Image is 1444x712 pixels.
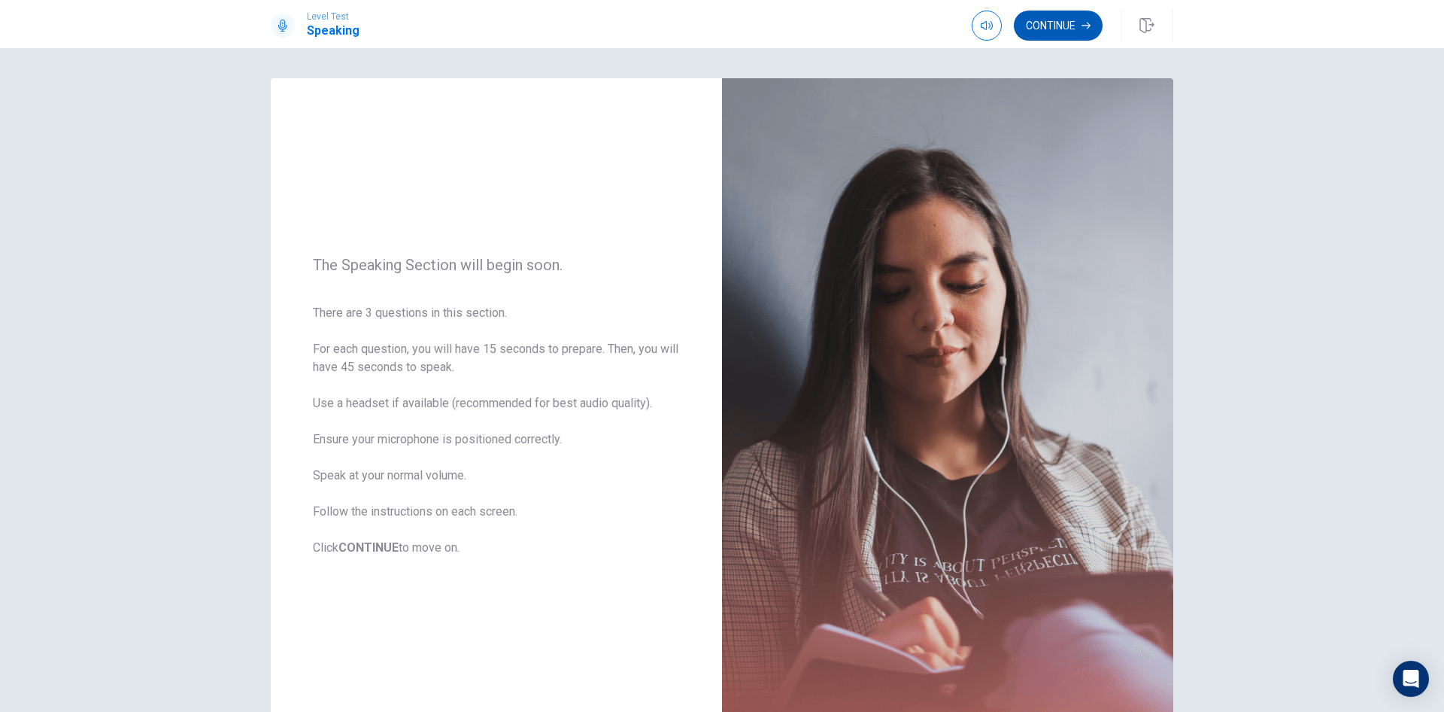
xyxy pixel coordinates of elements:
button: Continue [1014,11,1103,41]
h1: Speaking [307,22,359,40]
span: There are 3 questions in this section. For each question, you will have 15 seconds to prepare. Th... [313,304,680,557]
span: Level Test [307,11,359,22]
div: Open Intercom Messenger [1393,661,1429,697]
span: The Speaking Section will begin soon. [313,256,680,274]
b: CONTINUE [338,540,399,555]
